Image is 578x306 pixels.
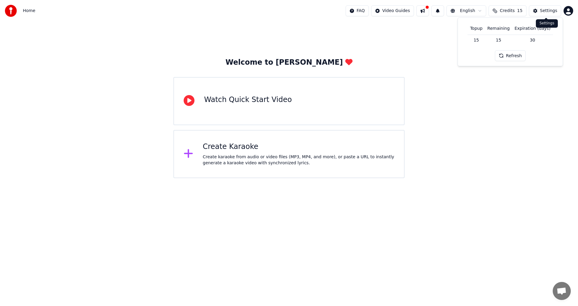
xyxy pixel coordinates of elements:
[468,23,485,35] th: Topup
[225,58,353,67] div: Welcome to [PERSON_NAME]
[512,35,553,45] td: 30
[204,95,292,105] div: Watch Quick Start Video
[485,23,512,35] th: Remaining
[23,8,35,14] span: Home
[5,5,17,17] img: youka
[485,35,512,45] td: 15
[468,35,485,45] td: 15
[512,23,553,35] th: Expiration (days)
[489,5,526,16] button: Credits15
[517,8,523,14] span: 15
[371,5,414,16] button: Video Guides
[500,8,514,14] span: Credits
[23,8,35,14] nav: breadcrumb
[540,8,557,14] div: Settings
[495,50,526,61] button: Refresh
[536,19,558,28] div: Settings
[529,5,561,16] button: Settings
[346,5,369,16] button: FAQ
[553,282,571,300] div: Open chat
[203,142,395,152] div: Create Karaoke
[203,154,395,166] div: Create karaoke from audio or video files (MP3, MP4, and more), or paste a URL to instantly genera...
